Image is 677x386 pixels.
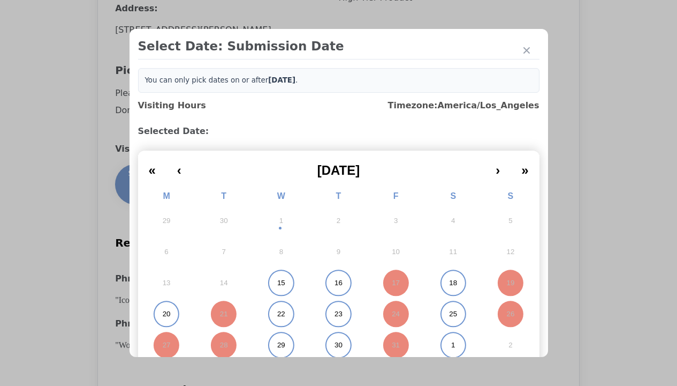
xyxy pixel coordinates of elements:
abbr: October 16, 2025 [334,278,343,288]
button: October 29, 2025 [253,330,310,361]
span: [DATE] [317,163,360,177]
button: October 12, 2025 [482,236,539,268]
abbr: November 1, 2025 [451,340,455,350]
abbr: October 23, 2025 [334,309,343,319]
button: » [511,155,539,179]
abbr: September 29, 2025 [163,216,171,226]
abbr: October 31, 2025 [392,340,400,350]
button: October 3, 2025 [367,205,424,236]
abbr: October 15, 2025 [277,278,285,288]
abbr: October 9, 2025 [337,247,340,257]
button: October 6, 2025 [138,236,195,268]
button: October 15, 2025 [253,268,310,299]
button: October 23, 2025 [310,299,367,330]
button: October 26, 2025 [482,299,539,330]
button: October 28, 2025 [195,330,253,361]
button: ‹ [166,155,192,179]
abbr: October 20, 2025 [163,309,171,319]
button: October 17, 2025 [367,268,424,299]
abbr: October 4, 2025 [451,216,455,226]
abbr: October 10, 2025 [392,247,400,257]
button: October 14, 2025 [195,268,253,299]
abbr: October 11, 2025 [449,247,457,257]
abbr: October 3, 2025 [394,216,398,226]
button: October 4, 2025 [424,205,482,236]
abbr: October 22, 2025 [277,309,285,319]
abbr: October 27, 2025 [163,340,171,350]
button: October 31, 2025 [367,330,424,361]
button: October 7, 2025 [195,236,253,268]
button: October 24, 2025 [367,299,424,330]
abbr: September 30, 2025 [220,216,228,226]
button: October 21, 2025 [195,299,253,330]
abbr: October 24, 2025 [392,309,400,319]
abbr: October 28, 2025 [220,340,228,350]
button: October 19, 2025 [482,268,539,299]
button: October 2, 2025 [310,205,367,236]
button: November 1, 2025 [424,330,482,361]
button: October 1, 2025 [253,205,310,236]
button: › [485,155,511,179]
abbr: October 30, 2025 [334,340,343,350]
abbr: October 5, 2025 [508,216,512,226]
abbr: October 19, 2025 [507,278,515,288]
abbr: Thursday [336,191,341,201]
abbr: October 8, 2025 [279,247,283,257]
h3: Selected Date: [138,125,539,138]
abbr: October 18, 2025 [449,278,457,288]
abbr: Saturday [450,191,456,201]
button: [DATE] [192,155,485,179]
button: October 18, 2025 [424,268,482,299]
h2: Select Date: Submission Date [138,38,539,55]
abbr: October 2, 2025 [337,216,340,226]
div: You can only pick dates on or after . [138,68,539,93]
button: « [138,155,166,179]
button: September 29, 2025 [138,205,195,236]
button: October 8, 2025 [253,236,310,268]
abbr: Monday [163,191,170,201]
button: October 22, 2025 [253,299,310,330]
button: October 10, 2025 [367,236,424,268]
button: October 13, 2025 [138,268,195,299]
abbr: October 25, 2025 [449,309,457,319]
abbr: October 17, 2025 [392,278,400,288]
button: October 20, 2025 [138,299,195,330]
button: October 27, 2025 [138,330,195,361]
abbr: Friday [393,191,399,201]
button: October 9, 2025 [310,236,367,268]
abbr: November 2, 2025 [508,340,512,350]
h3: Timezone: America/Los_Angeles [388,99,539,112]
button: October 5, 2025 [482,205,539,236]
button: November 2, 2025 [482,330,539,361]
button: October 16, 2025 [310,268,367,299]
abbr: Sunday [508,191,514,201]
h3: Visiting Hours [138,99,206,112]
button: October 25, 2025 [424,299,482,330]
abbr: October 6, 2025 [164,247,168,257]
abbr: October 1, 2025 [279,216,283,226]
abbr: October 7, 2025 [222,247,226,257]
abbr: October 14, 2025 [220,278,228,288]
abbr: October 29, 2025 [277,340,285,350]
b: [DATE] [268,76,295,84]
abbr: Tuesday [221,191,226,201]
button: October 11, 2025 [424,236,482,268]
button: October 30, 2025 [310,330,367,361]
abbr: October 26, 2025 [507,309,515,319]
abbr: Wednesday [277,191,285,201]
abbr: October 12, 2025 [507,247,515,257]
button: September 30, 2025 [195,205,253,236]
abbr: October 21, 2025 [220,309,228,319]
abbr: October 13, 2025 [163,278,171,288]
